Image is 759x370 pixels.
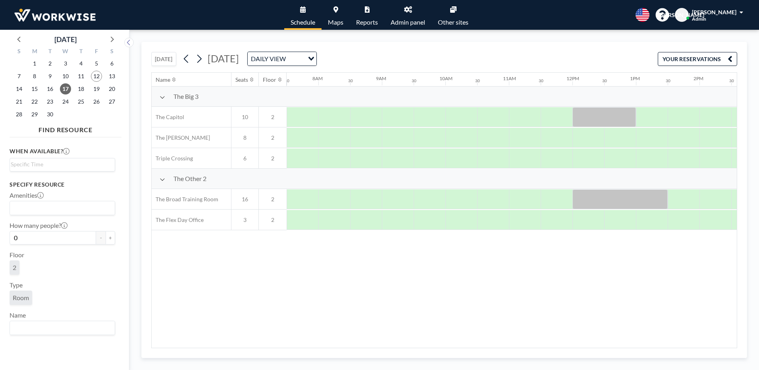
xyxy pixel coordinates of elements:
span: Tuesday, September 16, 2025 [44,83,56,94]
button: [DATE] [151,52,176,66]
div: [DATE] [54,34,77,45]
div: Search for option [248,52,316,66]
div: 30 [348,78,353,83]
input: Search for option [288,54,303,64]
span: Admin panel [391,19,425,25]
div: 11AM [503,75,516,81]
span: [PERSON_NAME] [660,12,704,19]
div: 8AM [312,75,323,81]
span: Monday, September 29, 2025 [29,109,40,120]
span: 2 [259,155,287,162]
div: Seats [235,76,248,83]
h3: Specify resource [10,181,115,188]
div: 30 [412,78,416,83]
label: Floor [10,251,24,259]
span: The Broad Training Room [152,196,218,203]
span: 2 [13,264,16,272]
span: Monday, September 1, 2025 [29,58,40,69]
span: Sunday, September 7, 2025 [13,71,25,82]
span: Reports [356,19,378,25]
span: Sunday, September 21, 2025 [13,96,25,107]
span: Wednesday, September 3, 2025 [60,58,71,69]
div: 9AM [376,75,386,81]
span: Thursday, September 11, 2025 [75,71,87,82]
span: Saturday, September 27, 2025 [106,96,118,107]
div: M [27,47,42,57]
label: Type [10,281,23,289]
span: 2 [259,216,287,224]
div: 30 [285,78,289,83]
span: Other sites [438,19,468,25]
label: Amenities [10,191,44,199]
div: 30 [602,78,607,83]
span: The Other 2 [173,175,206,183]
span: Saturday, September 13, 2025 [106,71,118,82]
span: Thursday, September 4, 2025 [75,58,87,69]
span: Room [13,294,29,302]
input: Search for option [11,203,110,213]
span: Friday, September 5, 2025 [91,58,102,69]
span: Saturday, September 6, 2025 [106,58,118,69]
div: S [104,47,119,57]
h4: FIND RESOURCE [10,123,121,134]
span: The Big 3 [173,92,198,100]
span: Thursday, September 25, 2025 [75,96,87,107]
span: Maps [328,19,343,25]
div: 30 [729,78,734,83]
div: 30 [539,78,543,83]
div: 10AM [439,75,453,81]
div: F [89,47,104,57]
span: Sunday, September 28, 2025 [13,109,25,120]
span: Friday, September 19, 2025 [91,83,102,94]
span: Schedule [291,19,315,25]
span: Tuesday, September 23, 2025 [44,96,56,107]
div: 30 [666,78,670,83]
span: [DATE] [208,52,239,64]
div: T [73,47,89,57]
span: Tuesday, September 9, 2025 [44,71,56,82]
div: Name [156,76,170,83]
span: Monday, September 8, 2025 [29,71,40,82]
input: Search for option [11,323,110,333]
div: 2PM [694,75,703,81]
span: [PERSON_NAME] [692,9,736,15]
span: Monday, September 22, 2025 [29,96,40,107]
span: Triple Crossing [152,155,193,162]
span: 2 [259,114,287,121]
span: Admin [692,16,706,22]
div: Search for option [10,201,115,215]
span: Thursday, September 18, 2025 [75,83,87,94]
span: DAILY VIEW [249,54,287,64]
span: Monday, September 15, 2025 [29,83,40,94]
span: 10 [231,114,258,121]
span: 3 [231,216,258,224]
span: Friday, September 12, 2025 [91,71,102,82]
span: Tuesday, September 30, 2025 [44,109,56,120]
div: S [12,47,27,57]
span: 2 [259,196,287,203]
span: 8 [231,134,258,141]
span: Wednesday, September 10, 2025 [60,71,71,82]
span: The [PERSON_NAME] [152,134,210,141]
span: 16 [231,196,258,203]
span: Friday, September 26, 2025 [91,96,102,107]
div: 1PM [630,75,640,81]
div: 12PM [566,75,579,81]
button: YOUR RESERVATIONS [658,52,737,66]
button: + [106,231,115,245]
div: W [58,47,73,57]
div: T [42,47,58,57]
span: Saturday, September 20, 2025 [106,83,118,94]
span: The Flex Day Office [152,216,204,224]
span: Sunday, September 14, 2025 [13,83,25,94]
label: Name [10,311,26,319]
div: Search for option [10,321,115,335]
img: organization-logo [13,7,97,23]
span: Tuesday, September 2, 2025 [44,58,56,69]
span: Wednesday, September 17, 2025 [60,83,71,94]
span: Wednesday, September 24, 2025 [60,96,71,107]
button: - [96,231,106,245]
div: Floor [263,76,276,83]
span: The Capitol [152,114,184,121]
label: How many people? [10,222,67,229]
